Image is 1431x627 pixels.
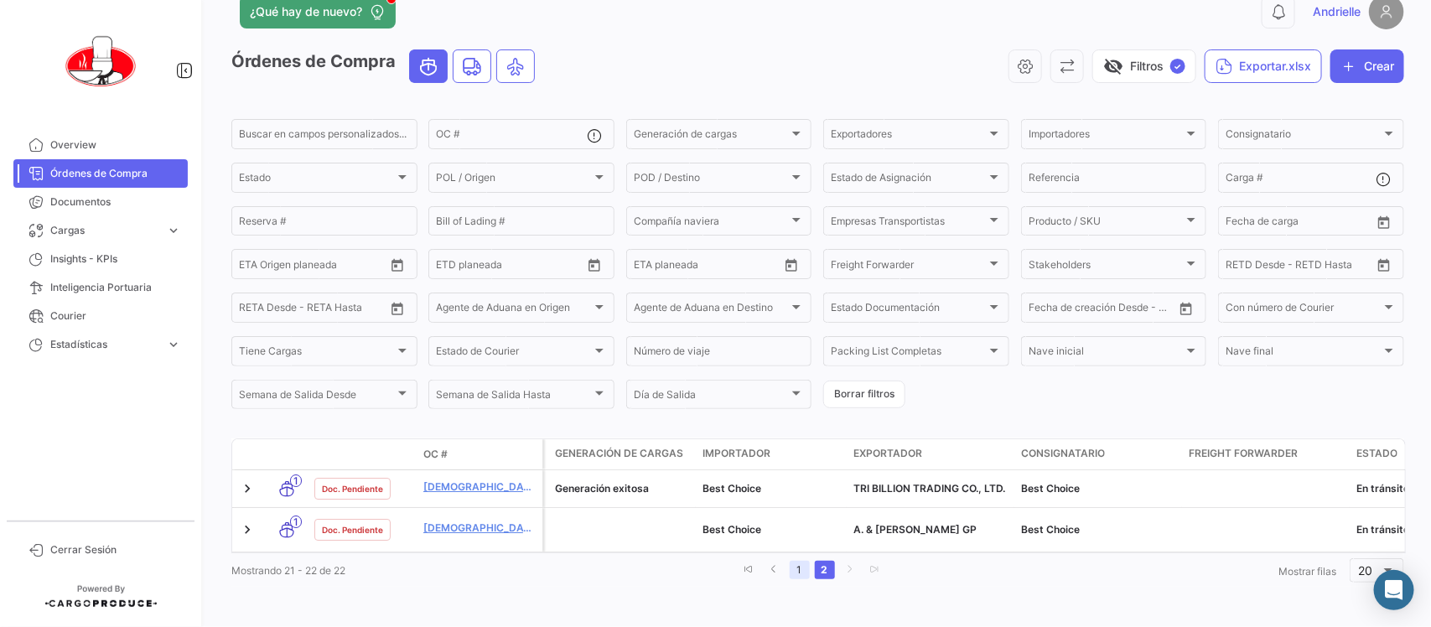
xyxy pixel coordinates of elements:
[322,523,383,536] span: Doc. Pendiente
[250,3,362,20] span: ¿Qué hay de nuevo?
[634,174,790,186] span: POD / Destino
[1371,210,1397,235] button: Open calendar
[582,252,607,277] button: Open calendar
[1092,49,1196,83] button: visibility_offFiltros✓
[1071,304,1140,316] input: Hasta
[1189,446,1298,461] span: Freight Forwarder
[634,131,790,142] span: Generación de cargas
[436,391,592,403] span: Semana de Salida Hasta
[13,245,188,273] a: Insights - KPIs
[1374,570,1414,610] div: Abrir Intercom Messenger
[1205,49,1322,83] button: Exportar.xlsx
[1268,261,1337,272] input: Hasta
[1330,49,1404,83] button: Crear
[1029,261,1185,272] span: Stakeholders
[1174,296,1199,321] button: Open calendar
[239,391,395,403] span: Semana de Salida Desde
[853,446,922,461] span: Exportador
[831,304,987,316] span: Estado Documentación
[385,296,410,321] button: Open calendar
[281,261,350,272] input: Hasta
[696,439,847,469] datatable-header-cell: Importador
[831,174,987,186] span: Estado de Asignación
[1029,218,1185,230] span: Producto / SKU
[13,188,188,216] a: Documentos
[1278,565,1336,578] span: Mostrar filas
[1226,131,1382,142] span: Consignatario
[1014,439,1182,469] datatable-header-cell: Consignatario
[555,446,683,461] span: Generación de cargas
[1021,523,1080,536] span: Best Choice
[703,446,770,461] span: Importador
[290,474,302,487] span: 1
[454,50,490,82] button: Land
[1226,218,1256,230] input: Desde
[739,561,760,579] a: go to first page
[1182,439,1350,469] datatable-header-cell: Freight Forwarder
[423,479,536,495] a: [DEMOGRAPHIC_DATA] 406
[831,131,987,142] span: Exportadores
[831,348,987,360] span: Packing List Completas
[417,440,542,469] datatable-header-cell: OC #
[436,174,592,186] span: POL / Origen
[1103,56,1123,76] span: visibility_off
[497,50,534,82] button: Air
[865,561,885,579] a: go to last page
[1029,131,1185,142] span: Importadores
[50,542,181,557] span: Cerrar Sesión
[765,561,785,579] a: go to previous page
[239,304,269,316] input: Desde
[1029,348,1185,360] span: Nave inicial
[787,556,812,584] li: page 1
[231,564,345,577] span: Mostrando 21 - 22 de 22
[1226,304,1382,316] span: Con número de Courier
[436,261,466,272] input: Desde
[13,131,188,159] a: Overview
[423,447,448,462] span: OC #
[831,261,987,272] span: Freight Forwarder
[1371,252,1397,277] button: Open calendar
[13,302,188,330] a: Courier
[423,521,536,536] a: [DEMOGRAPHIC_DATA] 2
[634,391,790,403] span: Día de Salida
[545,439,696,469] datatable-header-cell: Generación de cargas
[59,20,143,104] img: 0621d632-ab00-45ba-b411-ac9e9fb3f036.png
[1170,59,1185,74] span: ✓
[410,50,447,82] button: Ocean
[1021,482,1080,495] span: Best Choice
[634,304,790,316] span: Agente de Aduana en Destino
[166,337,181,352] span: expand_more
[703,523,761,536] span: Best Choice
[239,480,256,497] a: Expand/Collapse Row
[634,218,790,230] span: Compañía naviera
[847,439,1014,469] datatable-header-cell: Exportador
[1226,261,1256,272] input: Desde
[50,194,181,210] span: Documentos
[840,561,860,579] a: go to next page
[239,348,395,360] span: Tiene Cargas
[1029,304,1059,316] input: Desde
[322,482,383,495] span: Doc. Pendiente
[166,223,181,238] span: expand_more
[239,261,269,272] input: Desde
[853,523,977,536] span: A. & G. NIKITAKIS GP
[50,166,181,181] span: Órdenes de Compra
[436,348,592,360] span: Estado de Courier
[13,159,188,188] a: Órdenes de Compra
[815,561,835,579] a: 2
[1359,563,1373,578] span: 20
[555,481,689,496] div: Generación exitosa
[676,261,745,272] input: Hasta
[853,482,1005,495] span: TRI BILLION TRADING CO., LTD.
[823,381,905,408] button: Borrar filtros
[478,261,547,272] input: Hasta
[281,304,350,316] input: Hasta
[703,482,761,495] span: Best Choice
[13,273,188,302] a: Inteligencia Portuaria
[1226,348,1382,360] span: Nave final
[779,252,804,277] button: Open calendar
[634,261,664,272] input: Desde
[231,49,540,83] h3: Órdenes de Compra
[1313,3,1361,20] span: Andrielle
[239,521,256,538] a: Expand/Collapse Row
